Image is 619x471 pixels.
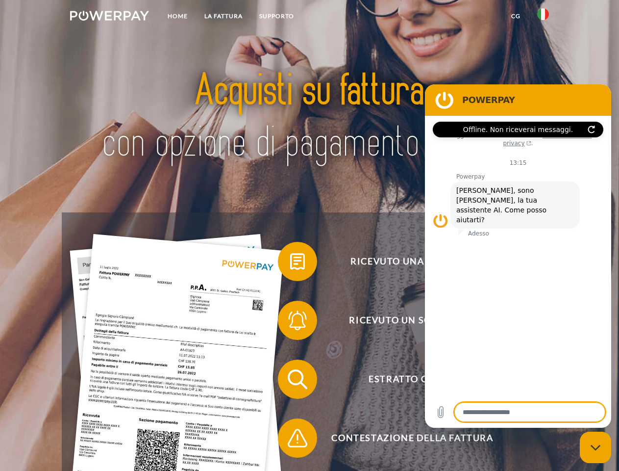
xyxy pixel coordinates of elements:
[285,367,310,392] img: qb_search.svg
[285,308,310,333] img: qb_bell.svg
[292,242,532,281] span: Ricevuto una fattura?
[292,301,532,340] span: Ricevuto un sollecito?
[285,249,310,274] img: qb_bill.svg
[278,242,533,281] button: Ricevuto una fattura?
[425,84,611,428] iframe: Finestra di messaggistica
[94,47,525,188] img: title-powerpay_it.svg
[580,432,611,463] iframe: Pulsante per aprire la finestra di messaggistica, conversazione in corso
[503,7,529,25] a: CG
[292,419,532,458] span: Contestazione della fattura
[196,7,251,25] a: LA FATTURA
[70,11,149,21] img: logo-powerpay-white.svg
[159,7,196,25] a: Home
[278,360,533,399] button: Estratto conto
[278,301,533,340] button: Ricevuto un sollecito?
[285,426,310,450] img: qb_warning.svg
[292,360,532,399] span: Estratto conto
[278,419,533,458] button: Contestazione della fattura
[537,8,549,20] img: it
[251,7,302,25] a: Supporto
